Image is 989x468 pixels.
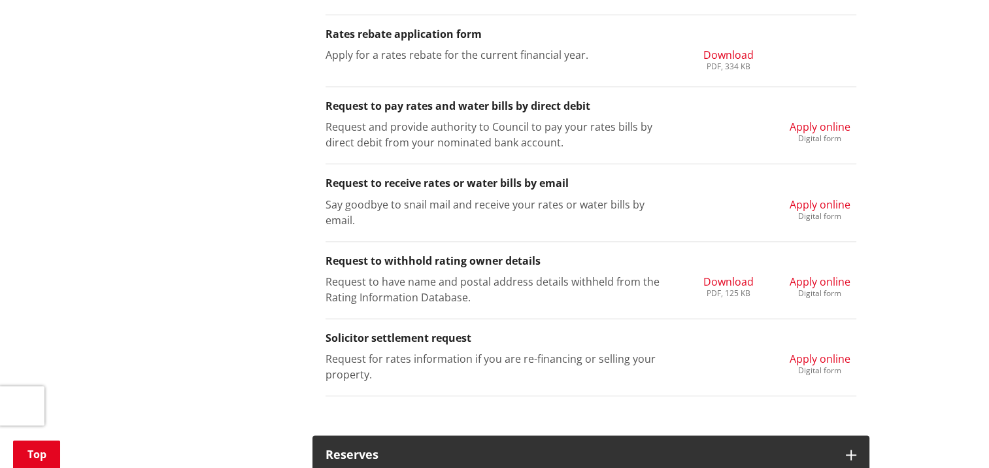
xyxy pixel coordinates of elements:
h3: Request to pay rates and water bills by direct debit [326,100,856,112]
div: PDF, 334 KB [703,63,753,71]
p: Request and provide authority to Council to pay your rates bills by direct debit from your nomina... [326,119,673,150]
p: Request to have name and postal address details withheld from the Rating Information Database. [326,274,673,305]
a: Apply online Digital form [790,351,850,375]
a: Top [13,441,60,468]
h3: Request to receive rates or water bills by email [326,177,856,190]
a: Download PDF, 125 KB [703,274,753,297]
div: Digital form [790,290,850,297]
a: Apply online Digital form [790,119,850,142]
div: Digital form [790,135,850,142]
p: Apply for a rates rebate for the current financial year. [326,47,673,63]
span: Apply online [790,197,850,212]
iframe: Messenger Launcher [929,413,976,460]
span: Download [703,48,753,62]
div: Digital form [790,212,850,220]
span: Apply online [790,352,850,366]
span: Apply online [790,275,850,289]
h3: Solicitor settlement request [326,332,856,344]
div: Digital form [790,367,850,375]
h3: Reserves [326,448,833,461]
div: PDF, 125 KB [703,290,753,297]
h3: Rates rebate application form [326,28,856,41]
a: Download PDF, 334 KB [703,47,753,71]
a: Apply online Digital form [790,197,850,220]
span: Download [703,275,753,289]
p: Request for rates information if you are re-financing or selling your property. [326,351,673,382]
h3: Request to withhold rating owner details [326,255,856,267]
p: Say goodbye to snail mail and receive your rates or water bills by email. [326,197,673,228]
span: Apply online [790,120,850,134]
a: Apply online Digital form [790,274,850,297]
